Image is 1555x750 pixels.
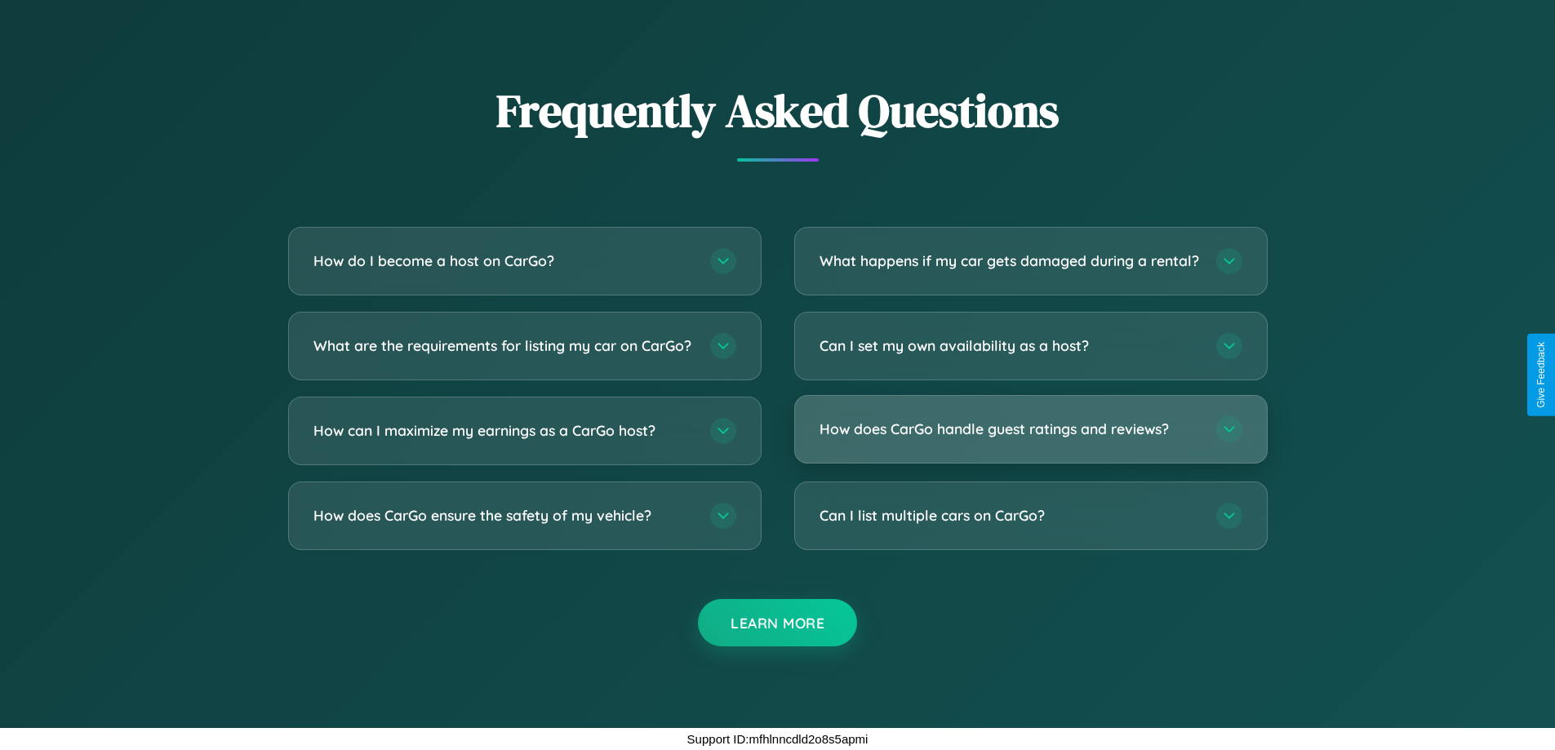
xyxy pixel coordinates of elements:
[820,251,1200,271] h3: What happens if my car gets damaged during a rental?
[313,335,694,356] h3: What are the requirements for listing my car on CarGo?
[313,420,694,441] h3: How can I maximize my earnings as a CarGo host?
[820,505,1200,526] h3: Can I list multiple cars on CarGo?
[313,505,694,526] h3: How does CarGo ensure the safety of my vehicle?
[288,79,1268,142] h2: Frequently Asked Questions
[313,251,694,271] h3: How do I become a host on CarGo?
[1535,342,1547,408] div: Give Feedback
[820,419,1200,439] h3: How does CarGo handle guest ratings and reviews?
[698,599,857,646] button: Learn More
[687,728,869,750] p: Support ID: mfhlnncdld2o8s5apmi
[820,335,1200,356] h3: Can I set my own availability as a host?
